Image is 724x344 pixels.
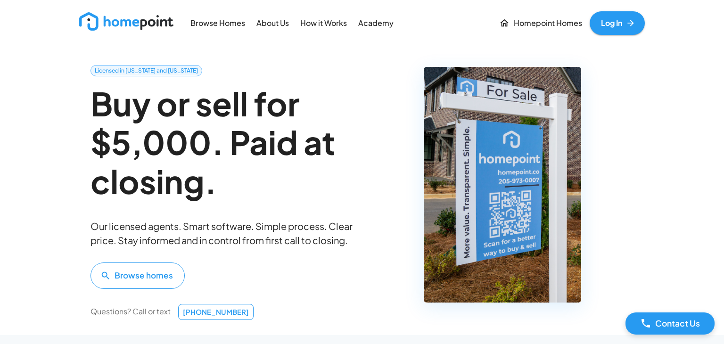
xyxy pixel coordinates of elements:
a: [PHONE_NUMBER] [178,304,254,320]
span: Licensed in [US_STATE] and [US_STATE] [91,66,202,75]
h2: Buy or sell for $5,000. Paid at closing. [90,84,353,200]
a: Log In [590,11,645,35]
p: Our licensed agents. Smart software. Simple process. Clear price. Stay informed and in control fr... [90,219,353,247]
img: new_logo_light.png [79,12,173,31]
p: How it Works [300,18,347,29]
p: Academy [358,18,394,29]
p: Contact Us [655,317,700,329]
a: Homepoint Homes [495,11,586,35]
p: About Us [256,18,289,29]
p: Browse Homes [190,18,245,29]
img: Homepoint For Sale Sign [424,67,581,303]
p: Homepoint Homes [514,18,582,29]
a: Academy [354,12,397,33]
a: About Us [253,12,293,33]
a: How it Works [296,12,351,33]
p: Questions? Call or text [90,306,171,317]
a: Browse Homes [187,12,249,33]
button: Browse homes [90,262,185,289]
